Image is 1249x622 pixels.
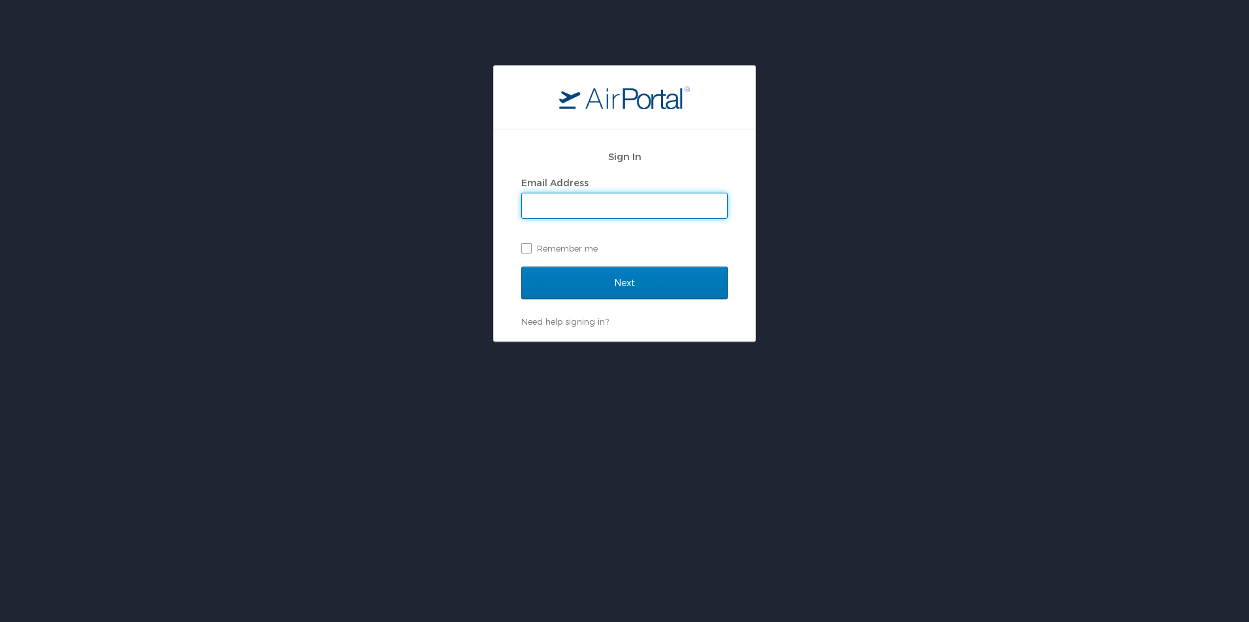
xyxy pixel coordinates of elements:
input: Next [521,267,728,299]
h2: Sign In [521,149,728,164]
img: logo [559,86,690,109]
label: Remember me [521,238,728,258]
a: Need help signing in? [521,316,609,327]
label: Email Address [521,177,589,188]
